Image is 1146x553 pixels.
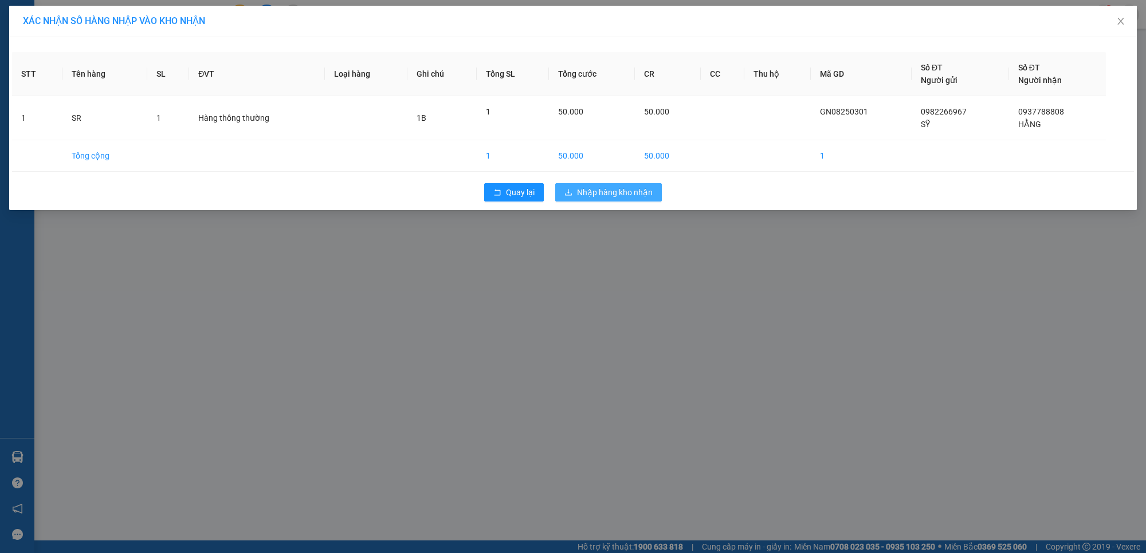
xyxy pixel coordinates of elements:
[1116,17,1125,26] span: close
[147,52,189,96] th: SL
[1105,6,1137,38] button: Close
[577,186,653,199] span: Nhập hàng kho nhận
[493,188,501,197] span: rollback
[701,52,744,96] th: CC
[62,96,148,140] td: SR
[549,140,635,172] td: 50.000
[921,63,943,72] span: Số ĐT
[484,183,544,202] button: rollbackQuay lại
[189,96,324,140] td: Hàng thông thường
[921,107,967,116] span: 0982266967
[811,140,912,172] td: 1
[1018,76,1062,85] span: Người nhận
[1018,63,1040,72] span: Số ĐT
[558,107,583,116] span: 50.000
[555,183,662,202] button: downloadNhập hàng kho nhận
[635,140,701,172] td: 50.000
[407,52,477,96] th: Ghi chú
[820,107,868,116] span: GN08250301
[921,76,957,85] span: Người gửi
[12,96,62,140] td: 1
[189,52,324,96] th: ĐVT
[921,120,930,129] span: SỸ
[62,140,148,172] td: Tổng cộng
[549,52,635,96] th: Tổng cước
[1018,107,1064,116] span: 0937788808
[477,52,549,96] th: Tổng SL
[62,52,148,96] th: Tên hàng
[325,52,407,96] th: Loại hàng
[1018,120,1041,129] span: HẰNG
[564,188,572,197] span: download
[417,113,426,123] span: 1B
[635,52,701,96] th: CR
[506,186,535,199] span: Quay lại
[811,52,912,96] th: Mã GD
[477,140,549,172] td: 1
[12,52,62,96] th: STT
[744,52,811,96] th: Thu hộ
[486,107,490,116] span: 1
[23,15,205,26] span: XÁC NHẬN SỐ HÀNG NHẬP VÀO KHO NHẬN
[156,113,161,123] span: 1
[644,107,669,116] span: 50.000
